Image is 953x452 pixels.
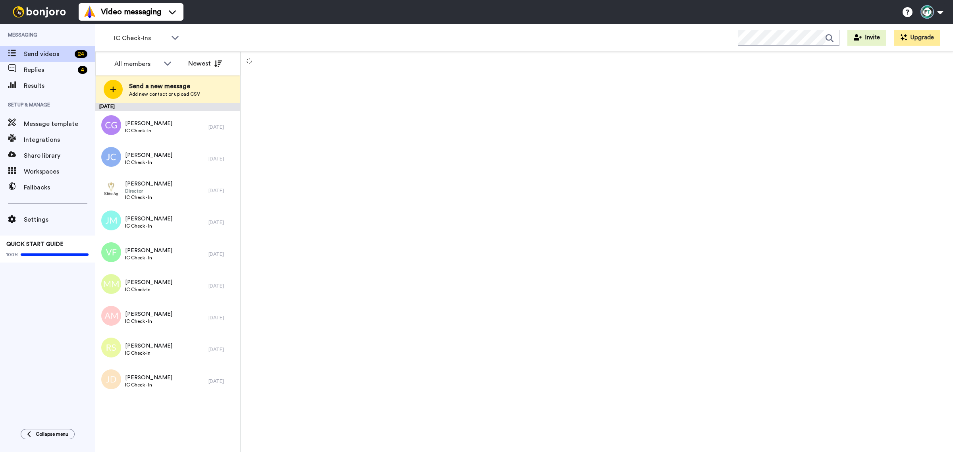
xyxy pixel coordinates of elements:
[101,242,121,262] img: vf.png
[24,183,95,192] span: Fallbacks
[125,151,172,159] span: [PERSON_NAME]
[208,346,236,353] div: [DATE]
[125,350,172,356] span: IC Check-In
[125,278,172,286] span: [PERSON_NAME]
[114,59,160,69] div: All members
[125,180,172,188] span: [PERSON_NAME]
[24,49,71,59] span: Send videos
[101,6,161,17] span: Video messaging
[894,30,940,46] button: Upgrade
[125,255,172,261] span: IC Check - In
[125,215,172,223] span: [PERSON_NAME]
[101,147,121,167] img: jc.png
[847,30,886,46] button: Invite
[114,33,167,43] span: IC Check-Ins
[129,91,200,97] span: Add new contact or upload CSV
[101,338,121,357] img: rs.png
[24,151,95,160] span: Share library
[101,211,121,230] img: jm.png
[125,374,172,382] span: [PERSON_NAME]
[101,115,121,135] img: cg.png
[6,241,64,247] span: QUICK START GUIDE
[208,315,236,321] div: [DATE]
[129,81,200,91] span: Send a new message
[24,215,95,224] span: Settings
[125,318,172,325] span: IC Check - In
[24,135,95,145] span: Integrations
[125,159,172,166] span: IC Check - In
[208,219,236,226] div: [DATE]
[125,120,172,127] span: [PERSON_NAME]
[125,342,172,350] span: [PERSON_NAME]
[36,431,68,437] span: Collapse menu
[125,223,172,229] span: IC Check - In
[208,251,236,257] div: [DATE]
[95,103,240,111] div: [DATE]
[125,247,172,255] span: [PERSON_NAME]
[208,124,236,130] div: [DATE]
[83,6,96,18] img: vm-color.svg
[208,156,236,162] div: [DATE]
[78,66,87,74] div: 4
[101,179,121,199] img: b6dbbf57-3925-45e1-85de-90b5aa8cf09c.jpg
[125,188,172,194] span: Director
[125,382,172,388] span: IC Check - In
[24,167,95,176] span: Workspaces
[24,65,75,75] span: Replies
[101,274,121,294] img: mm.png
[125,194,172,201] span: IC Check - In
[125,286,172,293] span: IC Check-In
[101,306,121,326] img: am.png
[101,369,121,389] img: jd.png
[75,50,87,58] div: 24
[21,429,75,439] button: Collapse menu
[24,119,95,129] span: Message template
[24,81,95,91] span: Results
[125,127,172,134] span: IC Check -In
[208,378,236,384] div: [DATE]
[208,187,236,194] div: [DATE]
[6,251,19,258] span: 100%
[208,283,236,289] div: [DATE]
[10,6,69,17] img: bj-logo-header-white.svg
[182,56,228,71] button: Newest
[125,310,172,318] span: [PERSON_NAME]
